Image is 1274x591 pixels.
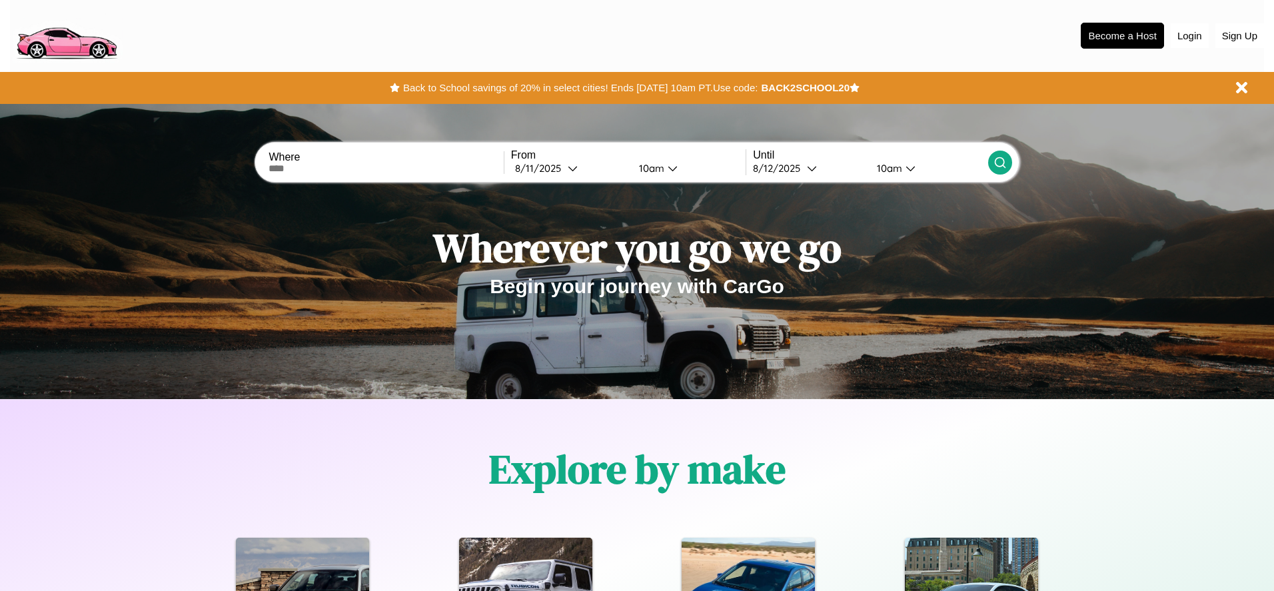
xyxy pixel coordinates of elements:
h1: Explore by make [489,442,786,496]
div: 10am [632,162,668,175]
button: Back to School savings of 20% in select cities! Ends [DATE] 10am PT.Use code: [400,79,761,97]
button: Become a Host [1081,23,1164,49]
img: logo [10,7,123,63]
button: Login [1171,23,1209,48]
div: 10am [870,162,906,175]
label: Where [269,151,503,163]
button: 10am [628,161,746,175]
label: Until [753,149,987,161]
button: Sign Up [1215,23,1264,48]
div: 8 / 12 / 2025 [753,162,807,175]
b: BACK2SCHOOL20 [761,82,850,93]
button: 8/11/2025 [511,161,628,175]
button: 10am [866,161,987,175]
div: 8 / 11 / 2025 [515,162,568,175]
label: From [511,149,746,161]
